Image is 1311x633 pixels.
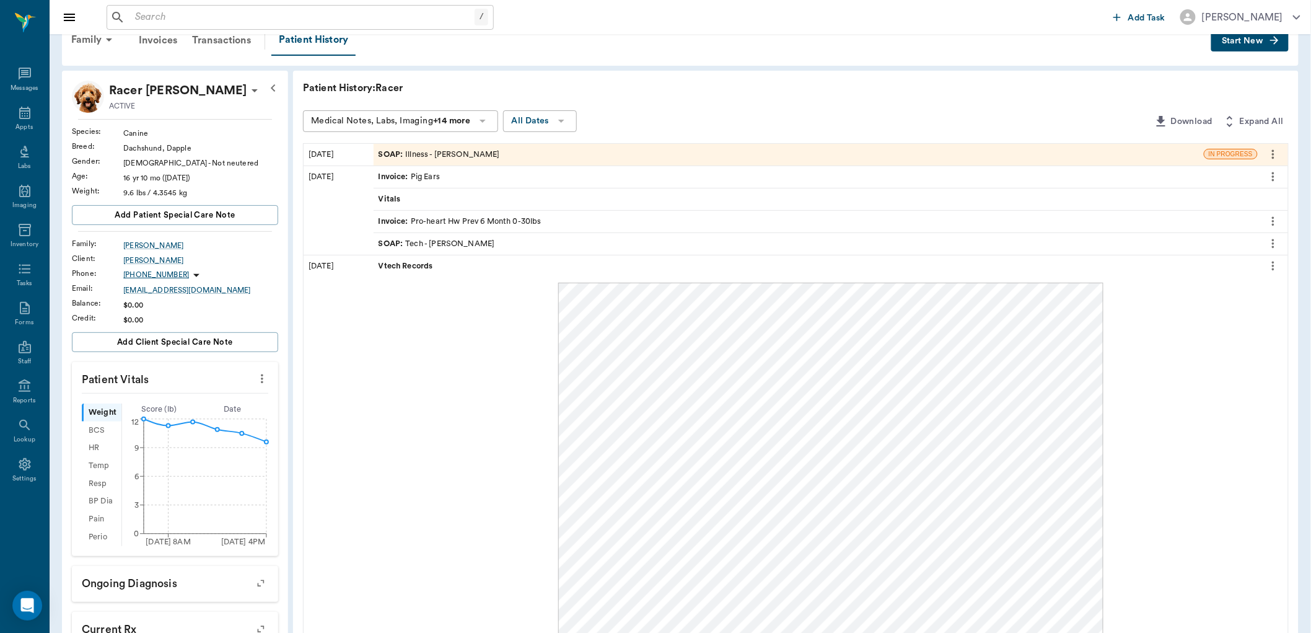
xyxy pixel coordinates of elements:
[11,240,38,249] div: Inventory
[1263,233,1283,254] button: more
[72,362,278,393] p: Patient Vitals
[72,81,104,113] img: Profile Image
[82,510,121,528] div: Pain
[1108,6,1170,29] button: Add Task
[379,171,440,183] div: Pig Ears
[131,418,139,426] tspan: 12
[1263,211,1283,232] button: more
[123,285,278,296] a: [EMAIL_ADDRESS][DOMAIN_NAME]
[115,208,235,222] span: Add patient Special Care Note
[1217,110,1289,133] button: Expand All
[72,170,123,182] div: Age :
[379,260,436,272] span: Vtech Records
[379,216,411,228] span: Invoice :
[130,9,475,26] input: Search
[72,283,123,294] div: Email :
[1240,114,1284,130] span: Expand All
[1263,166,1283,187] button: more
[82,457,121,475] div: Temp
[17,279,32,288] div: Tasks
[72,268,123,279] div: Phone :
[379,149,500,161] div: Illness - [PERSON_NAME]
[109,100,136,112] p: ACTIVE
[15,123,33,132] div: Appts
[379,149,406,161] span: SOAP :
[123,270,189,280] p: [PHONE_NUMBER]
[72,141,123,152] div: Breed :
[433,117,470,125] b: +14 more
[82,475,121,493] div: Resp
[221,538,266,546] tspan: [DATE] 4PM
[72,332,278,352] button: Add client Special Care Note
[475,9,488,25] div: /
[117,335,233,349] span: Add client Special Care Note
[1211,29,1289,52] button: Start New
[1149,110,1217,133] button: Download
[123,172,278,184] div: 16 yr 10 mo ([DATE])
[252,368,272,389] button: more
[1263,255,1283,277] button: more
[72,253,123,264] div: Client :
[304,144,374,166] div: [DATE]
[1202,10,1283,25] div: [PERSON_NAME]
[134,530,139,538] tspan: 0
[123,128,278,139] div: Canine
[82,440,121,458] div: HR
[13,396,36,405] div: Reports
[12,591,42,621] div: Open Intercom Messenger
[18,162,31,171] div: Labs
[12,201,37,210] div: Imaging
[72,185,123,197] div: Weight :
[271,25,356,56] a: Patient History
[123,157,278,169] div: [DEMOGRAPHIC_DATA] - Not neutered
[311,113,470,129] div: Medical Notes, Labs, Imaging
[123,299,278,311] div: $0.00
[64,25,124,55] div: Family
[57,5,82,30] button: Close drawer
[379,216,541,228] div: Pro-heart Hw Prev 6 Month 0-30lbs
[82,493,121,511] div: BP Dia
[82,422,121,440] div: BCS
[134,473,139,480] tspan: 6
[1204,149,1257,159] span: IN PROGRESS
[18,357,31,366] div: Staff
[12,474,37,484] div: Settings
[1170,6,1310,29] button: [PERSON_NAME]
[123,187,278,198] div: 9.6 lbs / 4.3545 kg
[72,126,123,137] div: Species :
[303,81,675,95] p: Patient History: Racer
[82,404,121,422] div: Weight
[185,25,258,55] a: Transactions
[304,166,374,255] div: [DATE]
[123,255,278,266] a: [PERSON_NAME]
[146,538,191,546] tspan: [DATE] 8AM
[123,143,278,154] div: Dachshund, Dapple
[134,502,139,509] tspan: 3
[379,171,411,183] span: Invoice :
[379,238,495,250] div: Tech - [PERSON_NAME]
[503,110,577,132] button: All Dates
[131,25,185,55] a: Invoices
[72,566,278,597] p: Ongoing diagnosis
[72,156,123,167] div: Gender :
[72,238,123,249] div: Family :
[72,312,123,324] div: Credit :
[123,314,278,325] div: $0.00
[14,435,35,445] div: Lookup
[82,528,121,546] div: Perio
[109,81,247,100] p: Racer [PERSON_NAME]
[196,404,270,415] div: Date
[123,240,278,251] a: [PERSON_NAME]
[11,84,39,93] div: Messages
[122,404,196,415] div: Score ( lb )
[379,193,403,205] span: Vitals
[72,205,278,225] button: Add patient Special Care Note
[15,318,33,327] div: Forms
[134,444,139,451] tspan: 9
[1263,144,1283,165] button: more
